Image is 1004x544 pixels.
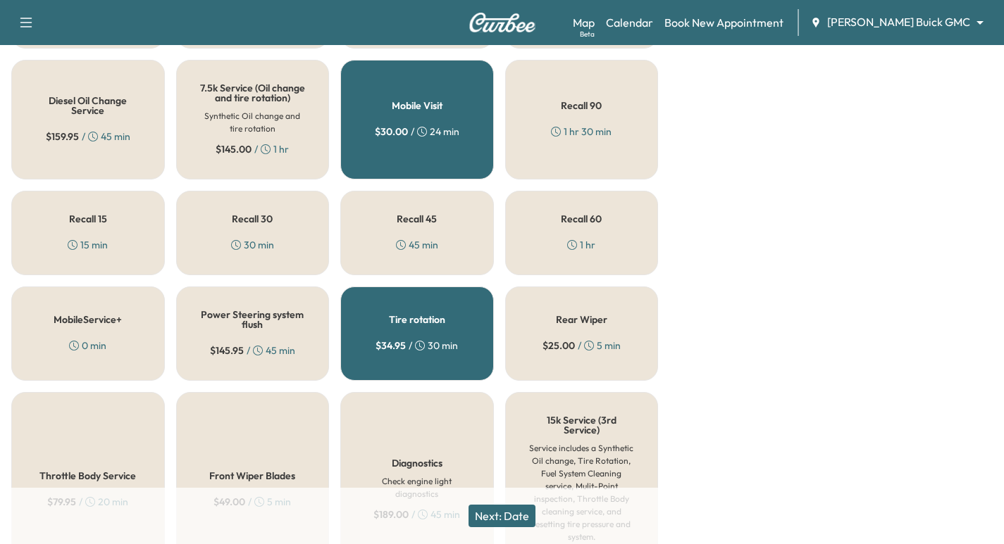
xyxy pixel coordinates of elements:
span: $ 25.00 [543,339,575,353]
h5: Power Steering system flush [199,310,306,329]
h5: Recall 15 [69,214,107,224]
a: Book New Appointment [664,14,783,31]
span: $ 159.95 [46,129,79,144]
span: $ 145.95 [210,343,244,358]
h5: Tire rotation [389,315,445,324]
h5: Recall 30 [232,214,273,224]
div: Beta [580,29,595,39]
div: / 5 min [543,339,621,353]
div: / 1 hr [216,142,289,156]
h5: Diesel Oil Change Service [35,96,142,115]
h5: Diagnostics [392,458,442,468]
h5: MobileService+ [54,315,122,324]
h5: Recall 90 [561,101,602,110]
div: 0 min [69,339,106,353]
h5: Recall 60 [561,214,602,224]
span: $ 145.00 [216,142,252,156]
button: Next: Date [469,505,535,527]
div: / 45 min [46,129,130,144]
h6: Synthetic Oil change and tire rotation [199,110,306,135]
img: Curbee Logo [469,13,536,32]
h6: Check engine light diagnostics [364,475,471,500]
span: $ 30.00 [375,125,408,139]
div: 45 min [396,238,438,252]
div: 15 min [68,238,108,252]
div: / 24 min [375,125,459,139]
h5: Rear Wiper [556,315,607,324]
a: Calendar [606,14,653,31]
div: / 30 min [376,339,458,353]
span: $ 34.95 [376,339,406,353]
div: 30 min [231,238,274,252]
a: MapBeta [573,14,595,31]
h6: Service includes a Synthetic Oil change, Tire Rotation, Fuel System Cleaning service, Mulit-Point... [528,442,636,543]
h5: Throttle Body Service [39,471,136,481]
h5: Mobile Visit [392,101,442,110]
h5: Front Wiper Blades [209,471,295,481]
h5: 7.5k Service (Oil change and tire rotation) [199,83,306,103]
span: [PERSON_NAME] Buick GMC [827,14,970,30]
h5: Recall 45 [397,214,437,224]
h5: 15k Service (3rd Service) [528,415,636,435]
div: / 45 min [210,343,295,358]
div: 1 hr [567,238,595,252]
div: 1 hr 30 min [551,125,612,139]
